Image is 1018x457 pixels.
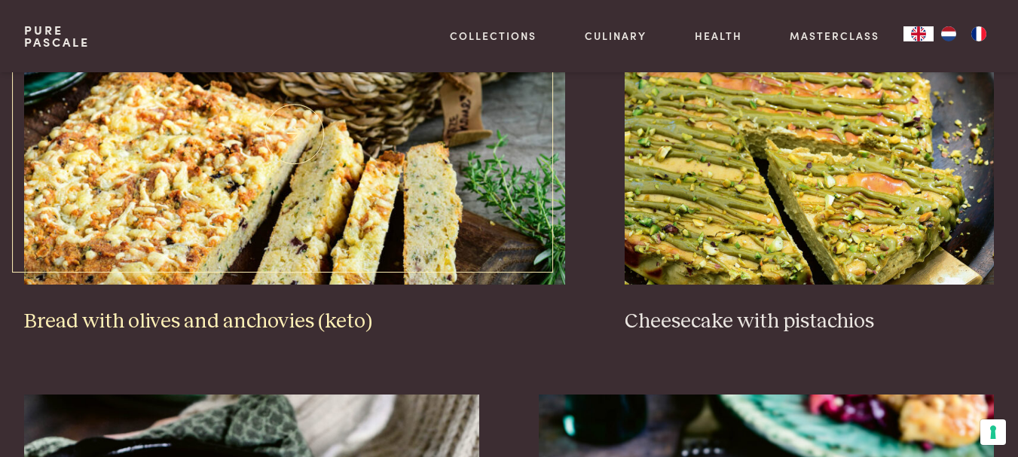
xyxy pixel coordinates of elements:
[980,419,1006,445] button: Your consent preferences for tracking technologies
[695,28,742,44] a: Health
[903,26,994,41] aside: Language selected: English
[24,24,90,48] a: PurePascale
[24,309,565,335] h3: Bread with olives and anchovies (keto)
[934,26,994,41] ul: Language list
[585,28,647,44] a: Culinary
[625,309,994,335] h3: Cheesecake with pistachios
[903,26,934,41] a: EN
[903,26,934,41] div: Language
[934,26,964,41] a: NL
[964,26,994,41] a: FR
[450,28,537,44] a: Collections
[790,28,879,44] a: Masterclass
